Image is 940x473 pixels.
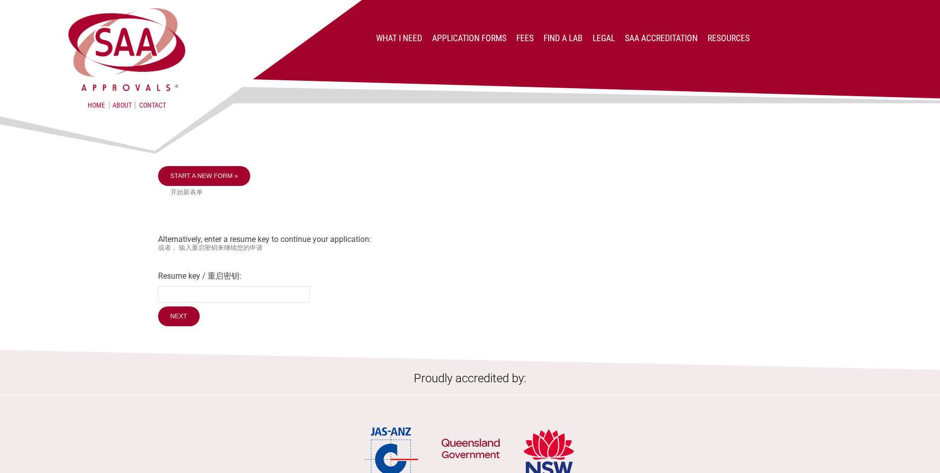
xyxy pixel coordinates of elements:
a: Legal [593,33,615,43]
a: Resources [708,33,750,43]
img: SAA Approvals [66,6,188,93]
a: Contact [139,101,166,109]
a: Find a lab [544,33,583,43]
small: 或者， 输入重启密钥来继续您的申请 [158,244,782,252]
div: Alternatively, enter a resume key to continue your application: [158,166,782,329]
a: SAA Accreditation [625,33,698,43]
a: What I Need [376,33,422,43]
a: Home [88,101,105,109]
a: About [109,101,135,109]
label: Resume key / 重启密钥: [158,271,782,282]
small: 开始新表单 [170,188,782,197]
a: Fees [516,33,534,43]
a: Start a new form » [158,166,251,186]
input: Next [158,306,200,326]
a: Application Forms [432,33,506,43]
